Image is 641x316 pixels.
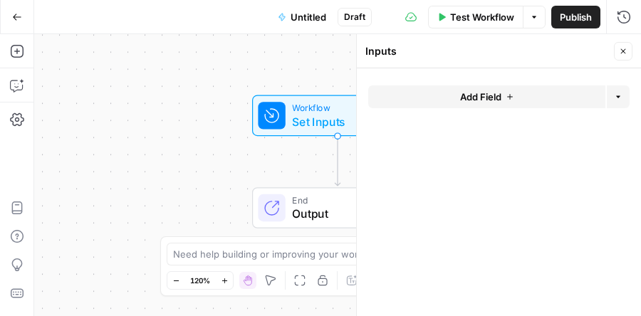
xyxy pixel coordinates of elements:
button: Add Field [368,85,605,108]
div: EndOutput [205,187,470,228]
span: End [292,194,408,207]
span: Draft [344,11,365,23]
span: Add Field [460,90,501,104]
span: Set Inputs [292,113,377,130]
span: Publish [560,10,592,24]
span: 120% [190,275,210,286]
button: Test Workflow [428,6,523,28]
span: Untitled [291,10,326,24]
div: Inputs [365,44,610,58]
span: Output [292,205,408,222]
span: Test Workflow [450,10,514,24]
button: Publish [551,6,600,28]
button: Untitled [269,6,335,28]
span: Workflow [292,101,377,115]
div: WorkflowSet InputsInputs [205,95,470,137]
g: Edge from start to end [335,136,340,186]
